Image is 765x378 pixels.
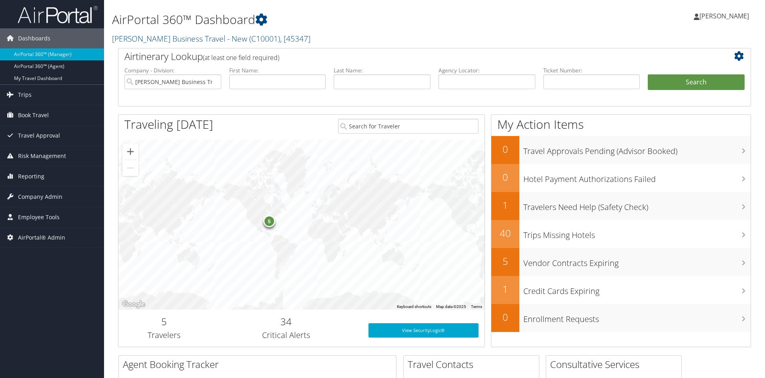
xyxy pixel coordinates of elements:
h2: Agent Booking Tracker [123,358,396,371]
h3: Travel Approvals Pending (Advisor Booked) [523,142,751,157]
span: , [ 45347 ] [280,33,310,44]
h2: 5 [124,315,204,328]
h3: Hotel Payment Authorizations Failed [523,170,751,185]
h2: 0 [491,142,519,156]
h1: AirPortal 360™ Dashboard [112,11,542,28]
h2: 0 [491,310,519,324]
h2: Airtinerary Lookup [124,50,692,63]
span: (at least one field required) [203,53,279,62]
a: 0Hotel Payment Authorizations Failed [491,164,751,192]
h3: Critical Alerts [216,330,356,341]
button: Zoom in [122,144,138,160]
h3: Vendor Contracts Expiring [523,254,751,269]
span: Risk Management [18,146,66,166]
span: Trips [18,85,32,105]
h3: Travelers Need Help (Safety Check) [523,198,751,213]
h2: Consultative Services [550,358,681,371]
span: AirPortal® Admin [18,228,65,248]
h2: 34 [216,315,356,328]
h3: Enrollment Requests [523,310,751,325]
a: Terms (opens in new tab) [471,304,482,309]
h2: 5 [491,254,519,268]
a: 40Trips Missing Hotels [491,220,751,248]
a: [PERSON_NAME] Business Travel - New [112,33,310,44]
a: 0Travel Approvals Pending (Advisor Booked) [491,136,751,164]
label: Last Name: [334,66,431,74]
span: Reporting [18,166,44,186]
h2: 40 [491,226,519,240]
h3: Trips Missing Hotels [523,226,751,241]
a: 1Credit Cards Expiring [491,276,751,304]
span: Company Admin [18,187,62,207]
label: First Name: [229,66,326,74]
img: Google [120,299,147,310]
span: Book Travel [18,105,49,125]
span: ( C10001 ) [249,33,280,44]
input: Search for Traveler [338,119,479,134]
a: View SecurityLogic® [368,323,479,338]
label: Company - Division: [124,66,221,74]
span: Travel Approval [18,126,60,146]
span: Dashboards [18,28,50,48]
span: Map data ©2025 [436,304,466,309]
img: airportal-logo.png [18,5,98,24]
a: Open this area in Google Maps (opens a new window) [120,299,147,310]
label: Ticket Number: [543,66,640,74]
a: 0Enrollment Requests [491,304,751,332]
h3: Travelers [124,330,204,341]
h2: 1 [491,198,519,212]
span: [PERSON_NAME] [699,12,749,20]
h2: 0 [491,170,519,184]
a: 5Vendor Contracts Expiring [491,248,751,276]
label: Agency Locator: [439,66,535,74]
h1: My Action Items [491,116,751,133]
div: 5 [263,215,275,227]
h2: Travel Contacts [408,358,539,371]
span: Employee Tools [18,207,60,227]
a: [PERSON_NAME] [694,4,757,28]
button: Search [648,74,745,90]
button: Keyboard shortcuts [397,304,431,310]
h2: 1 [491,282,519,296]
h3: Credit Cards Expiring [523,282,751,297]
h1: Traveling [DATE] [124,116,213,133]
button: Zoom out [122,160,138,176]
a: 1Travelers Need Help (Safety Check) [491,192,751,220]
